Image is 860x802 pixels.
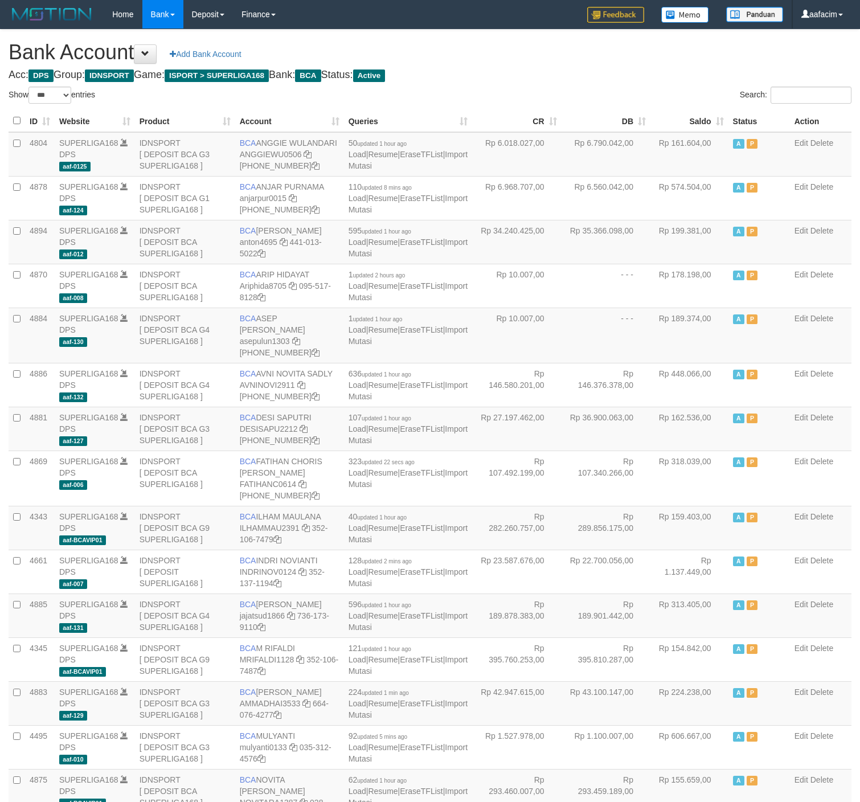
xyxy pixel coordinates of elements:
[240,369,256,378] span: BCA
[795,775,808,784] a: Edit
[747,183,758,193] span: Paused
[55,308,135,363] td: DPS
[562,220,650,264] td: Rp 35.366.098,00
[25,451,55,506] td: 4869
[349,238,366,247] a: Load
[349,226,468,258] span: | | |
[733,139,744,149] span: Active
[357,514,407,521] span: updated 1 hour ago
[747,414,758,423] span: Paused
[353,316,402,322] span: updated 1 hour ago
[302,699,310,708] a: Copy AMMADHAI3533 to clipboard
[135,132,235,177] td: IDNSPORT [ DEPOSIT BCA G3 SUPERLIGA168 ]
[9,69,851,81] h4: Acc: Group: Game: Bank: Status:
[162,44,248,64] a: Add Bank Account
[55,407,135,451] td: DPS
[368,325,398,334] a: Resume
[240,238,277,247] a: anton4695
[349,413,468,445] span: | | |
[273,579,281,588] a: Copy 3521371194 to clipboard
[300,424,308,433] a: Copy DESISAPU2212 to clipboard
[59,182,118,191] a: SUPERLIGA168
[240,138,256,148] span: BCA
[810,270,833,279] a: Delete
[349,314,403,323] span: 1
[400,468,443,477] a: EraseTFList
[59,413,118,422] a: SUPERLIGA168
[650,176,728,220] td: Rp 574.504,00
[59,512,118,521] a: SUPERLIGA168
[368,281,398,290] a: Resume
[135,407,235,451] td: IDNSPORT [ DEPOSIT BCA G3 SUPERLIGA168 ]
[240,281,287,290] a: Ariphida8705
[349,369,468,401] span: | | |
[562,132,650,177] td: Rp 6.790.042,00
[368,699,398,708] a: Resume
[562,506,650,550] td: Rp 289.856.175,00
[472,407,561,451] td: Rp 27.197.462,00
[747,314,758,324] span: Paused
[349,567,468,588] a: Import Mutasi
[59,206,87,215] span: aaf-124
[747,271,758,280] span: Paused
[349,512,407,521] span: 40
[349,787,366,796] a: Load
[400,787,443,796] a: EraseTFList
[240,699,301,708] a: AMMADHAI3533
[795,226,808,235] a: Edit
[312,205,320,214] a: Copy 4062281620 to clipboard
[562,451,650,506] td: Rp 107.340.266,00
[235,308,344,363] td: ASEP [PERSON_NAME] [PHONE_NUMBER]
[349,523,366,533] a: Load
[312,392,320,401] a: Copy 4062280135 to clipboard
[353,69,386,82] span: Active
[298,480,306,489] a: Copy FATIHANC0614 to clipboard
[562,407,650,451] td: Rp 36.900.063,00
[795,731,808,740] a: Edit
[650,407,728,451] td: Rp 162.536,00
[587,7,644,23] img: Feedback.jpg
[349,424,366,433] a: Load
[349,182,468,214] span: | | |
[135,110,235,132] th: Product: activate to sort column ascending
[728,110,790,132] th: Status
[733,414,744,423] span: Active
[349,457,468,489] span: | | |
[349,194,366,203] a: Load
[240,743,287,752] a: mulyanti0133
[733,370,744,379] span: Active
[368,424,398,433] a: Resume
[28,69,54,82] span: DPS
[280,238,288,247] a: Copy anton4695 to clipboard
[349,138,468,170] span: | | |
[25,308,55,363] td: 4884
[59,480,87,490] span: aaf-006
[400,325,443,334] a: EraseTFList
[273,710,281,719] a: Copy 6640764277 to clipboard
[349,567,366,576] a: Load
[795,270,808,279] a: Edit
[240,337,290,346] a: asepulun1303
[810,556,833,565] a: Delete
[59,457,118,466] a: SUPERLIGA168
[240,424,298,433] a: DESISAPU2212
[795,457,808,466] a: Edit
[810,369,833,378] a: Delete
[312,436,320,445] a: Copy 4062280453 to clipboard
[235,451,344,506] td: FATIHAN CHORIS [PERSON_NAME] [PHONE_NUMBER]
[349,380,366,390] a: Load
[400,238,443,247] a: EraseTFList
[59,337,87,347] span: aaf-130
[298,567,306,576] a: Copy INDRINOV0124 to clipboard
[368,743,398,752] a: Resume
[344,110,472,132] th: Queries: activate to sort column ascending
[135,506,235,550] td: IDNSPORT [ DEPOSIT BCA G9 SUPERLIGA168 ]
[59,600,118,609] a: SUPERLIGA168
[240,413,256,422] span: BCA
[349,138,407,148] span: 50
[349,325,366,334] a: Load
[368,468,398,477] a: Resume
[362,371,411,378] span: updated 1 hour ago
[368,194,398,203] a: Resume
[472,451,561,506] td: Rp 107.492.199,00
